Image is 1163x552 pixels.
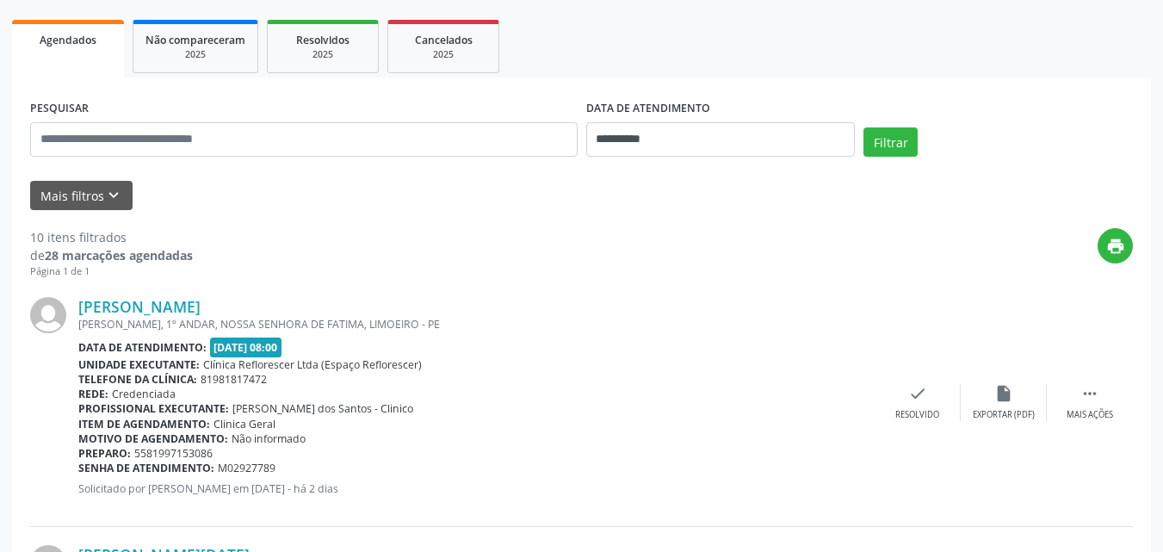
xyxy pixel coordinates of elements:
div: 2025 [280,48,366,61]
span: 5581997153086 [134,446,213,461]
b: Data de atendimento: [78,340,207,355]
i:  [1080,384,1099,403]
div: 10 itens filtrados [30,228,193,246]
span: Clínica Reflorescer Ltda (Espaço Reflorescer) [203,357,422,372]
div: de [30,246,193,264]
span: M02927789 [218,461,275,475]
button: print [1098,228,1133,264]
span: [PERSON_NAME] dos Santos - Clinico [232,401,413,416]
a: [PERSON_NAME] [78,297,201,316]
div: [PERSON_NAME], 1º ANDAR, NOSSA SENHORA DE FATIMA, LIMOEIRO - PE [78,317,875,332]
p: Solicitado por [PERSON_NAME] em [DATE] - há 2 dias [78,481,875,496]
b: Item de agendamento: [78,417,210,431]
div: 2025 [145,48,245,61]
i: check [908,384,927,403]
span: Clinica Geral [213,417,275,431]
i: insert_drive_file [994,384,1013,403]
b: Senha de atendimento: [78,461,214,475]
div: Mais ações [1067,409,1113,421]
label: PESQUISAR [30,96,89,122]
span: Agendados [40,33,96,47]
b: Motivo de agendamento: [78,431,228,446]
div: Exportar (PDF) [973,409,1035,421]
label: DATA DE ATENDIMENTO [586,96,710,122]
button: Filtrar [863,127,918,157]
b: Unidade executante: [78,357,200,372]
strong: 28 marcações agendadas [45,247,193,264]
span: Cancelados [415,33,473,47]
img: img [30,297,66,333]
div: Resolvido [895,409,939,421]
i: print [1106,237,1125,256]
b: Profissional executante: [78,401,229,416]
span: 81981817472 [201,372,267,387]
span: Credenciada [112,387,176,401]
div: 2025 [400,48,486,61]
i: keyboard_arrow_down [104,186,123,205]
button: Mais filtroskeyboard_arrow_down [30,181,133,211]
b: Preparo: [78,446,131,461]
span: Resolvidos [296,33,350,47]
b: Telefone da clínica: [78,372,197,387]
span: Não informado [232,431,306,446]
span: Não compareceram [145,33,245,47]
b: Rede: [78,387,108,401]
span: [DATE] 08:00 [210,338,282,357]
div: Página 1 de 1 [30,264,193,279]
